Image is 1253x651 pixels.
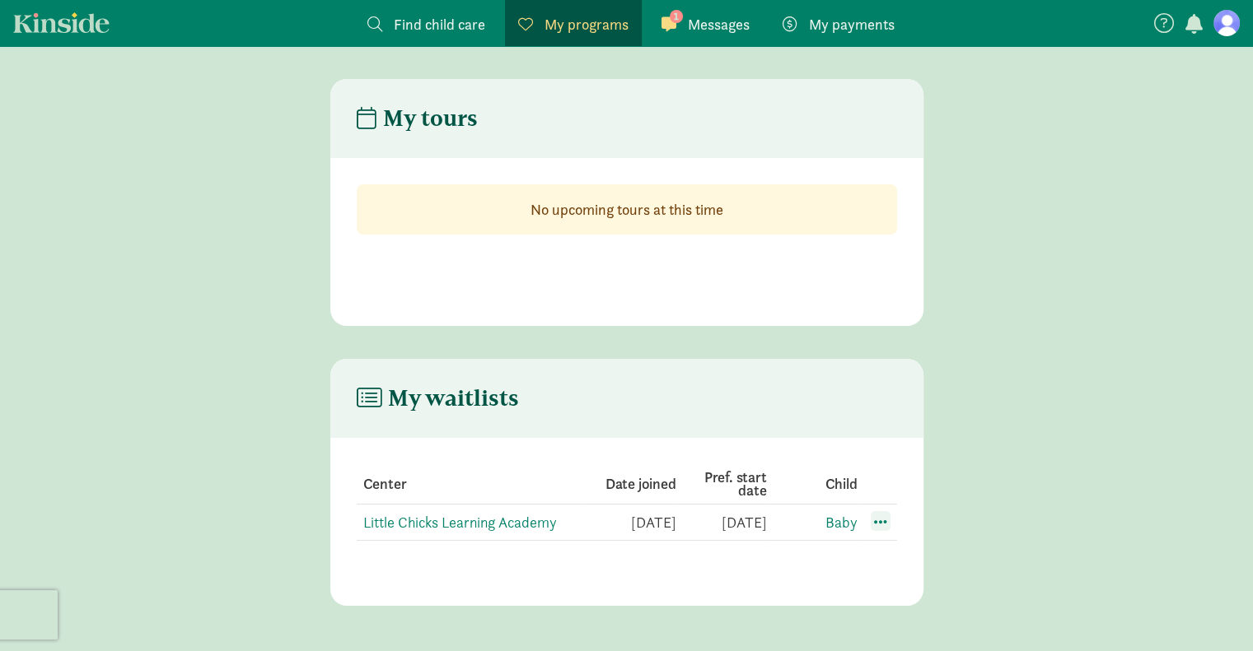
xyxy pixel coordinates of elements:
span: My programs [545,13,629,35]
th: Date joined [586,464,676,505]
strong: No upcoming tours at this time [531,200,723,219]
th: Center [357,464,586,505]
h4: My waitlists [357,385,519,412]
th: Child [767,464,858,505]
a: Little Chicks Learning Academy [363,513,557,532]
span: Messages [688,13,750,35]
span: 1 [670,10,683,23]
td: [DATE] [586,505,676,541]
a: Baby [825,513,858,532]
a: Kinside [13,12,110,33]
td: [DATE] [676,505,767,541]
span: My payments [809,13,895,35]
span: Find child care [394,13,485,35]
th: Pref. start date [676,464,767,505]
h4: My tours [357,105,478,132]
